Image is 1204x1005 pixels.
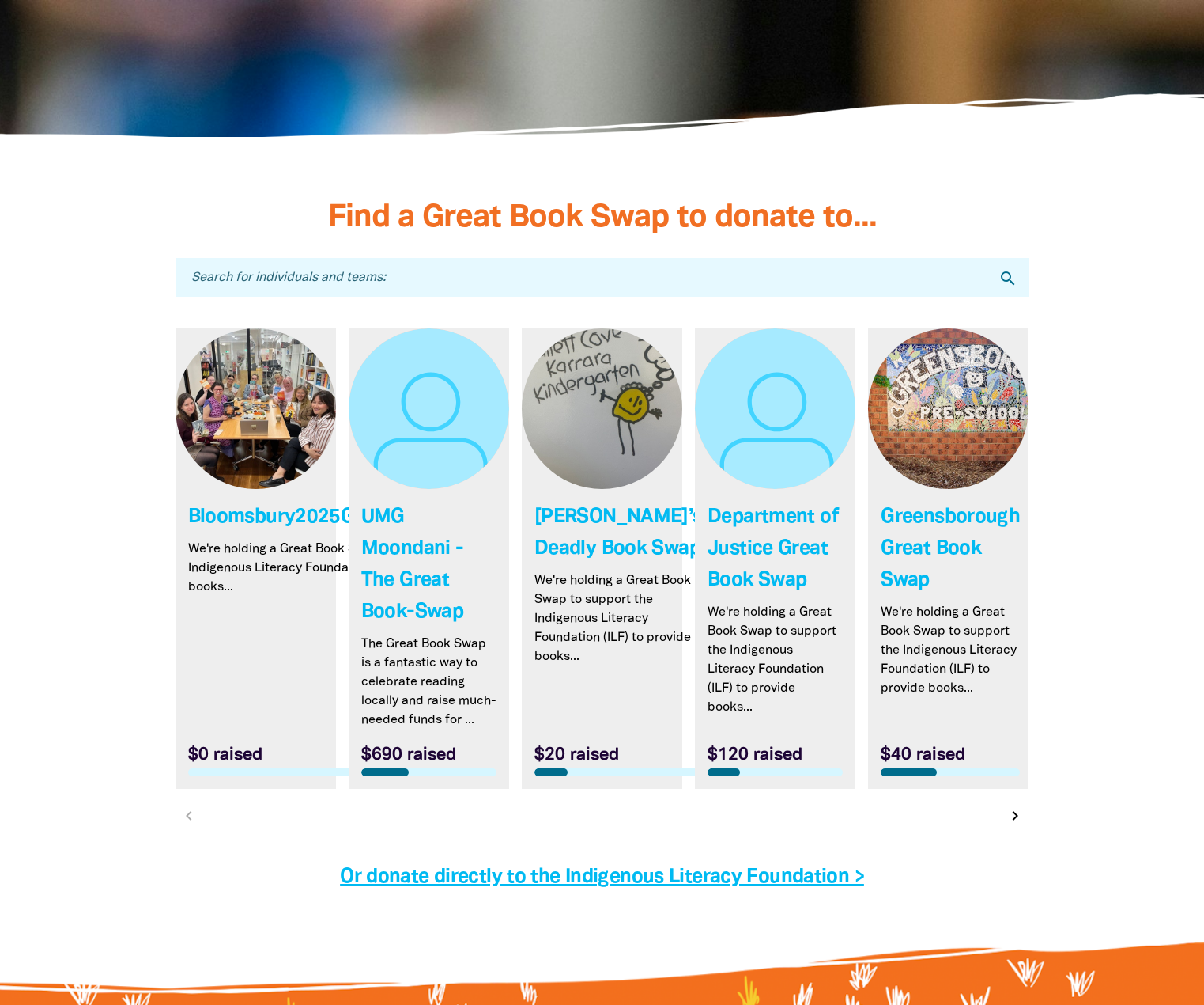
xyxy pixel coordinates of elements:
a: Or donate directly to the Indigenous Literacy Foundation > [340,868,864,886]
div: Paginated content [169,328,1036,843]
i: chevron_right [1006,806,1025,825]
h4: Bloomsbury2025GreatBookSwap [188,502,485,533]
p: We're holding a Great Book Swap to support the Indigenous Literacy Foundation (ILF) to provide bo... [188,540,485,597]
i: search [998,269,1017,288]
button: Next page [1004,805,1026,827]
span: Find a Great Book Swap to donate to... [328,203,877,233]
